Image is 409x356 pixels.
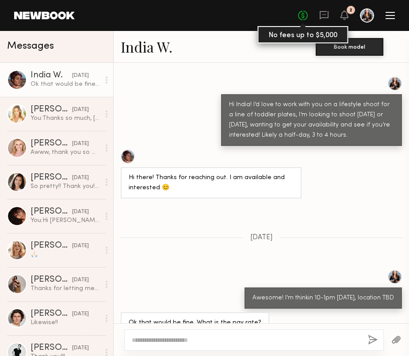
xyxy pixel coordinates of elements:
[258,26,348,43] div: No fees up to $5,000
[316,38,383,56] button: Book model
[31,80,100,88] div: Ok that would be fine. What is the pay rate?
[316,42,383,50] a: Book model
[31,250,100,259] div: 🙏🏻
[121,37,172,56] a: India W.
[31,71,72,80] div: India W.
[31,216,100,225] div: You: Hi [PERSON_NAME]! I'm [PERSON_NAME], I'm casting for a video shoot for a brand that makes gl...
[31,207,72,216] div: [PERSON_NAME]
[129,318,261,328] div: Ok that would be fine. What is the pay rate?
[31,182,100,191] div: So pretty!! Thank you! 😊
[72,344,89,352] div: [DATE]
[72,208,89,216] div: [DATE]
[31,318,100,327] div: Likewise!!
[31,344,72,352] div: [PERSON_NAME]
[31,105,72,114] div: [PERSON_NAME]
[72,276,89,284] div: [DATE]
[349,8,352,13] div: 2
[72,106,89,114] div: [DATE]
[31,139,72,148] div: [PERSON_NAME]
[72,140,89,148] div: [DATE]
[31,310,72,318] div: [PERSON_NAME]
[31,241,72,250] div: [PERSON_NAME]
[72,242,89,250] div: [DATE]
[31,114,100,122] div: You: Thanks so much, [PERSON_NAME]! That was fun and easy! Hope to book with you again soon! [GEO...
[72,72,89,80] div: [DATE]
[31,173,72,182] div: [PERSON_NAME]
[31,148,100,157] div: Awww, thank you so much! Really appreciate it! Hope all is well!
[72,174,89,182] div: [DATE]
[250,234,273,241] span: [DATE]
[31,276,72,284] div: [PERSON_NAME]
[252,293,394,303] div: Awesome! I'm thinkin 10-1pm [DATE], location TBD
[229,100,394,141] div: Hi India! I’d love to work with you on a lifestyle shoot for a line of toddler plates, I’m lookin...
[298,11,308,20] a: No fees up to $5,000
[129,173,294,193] div: Hi there! Thanks for reaching out. I am available and interested 😊
[72,310,89,318] div: [DATE]
[31,284,100,293] div: Thanks for letting me know! Hope to work with you guys soon :)
[7,41,54,51] span: Messages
